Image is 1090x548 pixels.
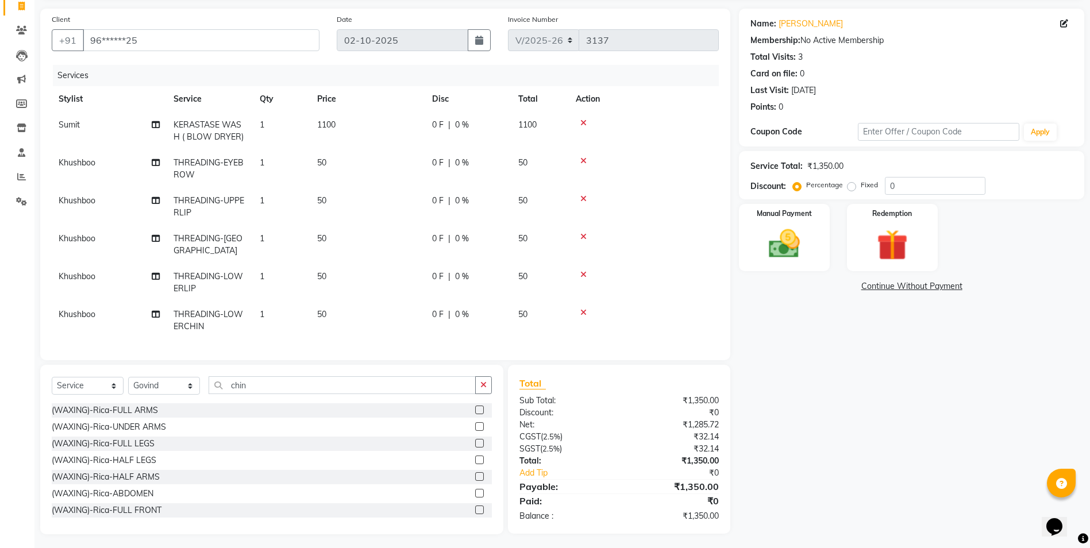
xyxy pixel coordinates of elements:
span: THREADING-UPPERLIP [174,195,244,218]
span: 50 [317,309,326,319]
span: 50 [518,309,527,319]
div: Total Visits: [750,51,796,63]
button: Apply [1024,124,1057,141]
span: 1 [260,119,264,130]
input: Enter Offer / Coupon Code [858,123,1019,141]
span: 1100 [518,119,537,130]
label: Manual Payment [757,209,812,219]
div: Service Total: [750,160,803,172]
th: Price [310,86,425,112]
label: Fixed [861,180,878,190]
span: Khushboo [59,309,95,319]
span: Khushboo [59,195,95,206]
span: 50 [317,233,326,244]
button: +91 [52,29,84,51]
div: ₹0 [619,407,728,419]
th: Disc [425,86,511,112]
span: | [448,195,450,207]
div: ₹1,350.00 [807,160,844,172]
div: ₹1,350.00 [619,480,728,493]
div: Payable: [511,480,619,493]
div: ₹0 [619,494,728,508]
img: _cash.svg [759,226,810,262]
span: THREADING-LOWERCHIN [174,309,243,331]
span: 50 [317,195,326,206]
th: Qty [253,86,310,112]
div: (WAXING)-Rica-FULL ARMS [52,404,158,416]
span: 0 F [432,271,444,283]
span: 0 % [455,119,469,131]
div: 0 [779,101,783,113]
span: 2.5% [543,432,560,441]
span: 50 [317,157,326,168]
div: Net: [511,419,619,431]
span: | [448,233,450,245]
div: Membership: [750,34,800,47]
div: Discount: [750,180,786,192]
span: Sumit [59,119,80,130]
span: CGST [519,431,541,442]
th: Action [569,86,719,112]
span: Khushboo [59,233,95,244]
div: ₹1,350.00 [619,395,728,407]
span: | [448,119,450,131]
div: Name: [750,18,776,30]
label: Invoice Number [508,14,558,25]
span: THREADING-[GEOGRAPHIC_DATA] [174,233,242,256]
img: _gift.svg [867,226,918,264]
span: 1 [260,195,264,206]
span: | [448,157,450,169]
div: 0 [800,68,804,80]
div: (WAXING)-Rica-FULL LEGS [52,438,155,450]
span: 50 [518,195,527,206]
span: 0 % [455,195,469,207]
span: | [448,271,450,283]
div: Discount: [511,407,619,419]
div: Coupon Code [750,126,858,138]
span: 1 [260,233,264,244]
div: ( ) [511,443,619,455]
span: 50 [518,271,527,281]
span: KERASTASE WASH ( BLOW DRYER) [174,119,244,142]
div: ₹1,350.00 [619,510,728,522]
span: 0 F [432,119,444,131]
span: 1100 [317,119,336,130]
a: Continue Without Payment [741,280,1082,292]
div: (WAXING)-Rica-HALF ARMS [52,471,160,483]
span: 0 F [432,157,444,169]
div: (WAXING)-Rica-HALF LEGS [52,454,156,466]
span: 50 [317,271,326,281]
div: ₹1,350.00 [619,455,728,467]
span: 0 % [455,233,469,245]
div: ₹0 [637,467,727,479]
span: 0 % [455,308,469,321]
div: (WAXING)-Rica-FULL FRONT [52,504,161,516]
a: Add Tip [511,467,637,479]
iframe: chat widget [1042,502,1079,537]
span: 1 [260,271,264,281]
div: Points: [750,101,776,113]
th: Stylist [52,86,167,112]
div: Sub Total: [511,395,619,407]
label: Redemption [872,209,912,219]
span: 50 [518,157,527,168]
span: Total [519,377,546,389]
label: Client [52,14,70,25]
div: ₹32.14 [619,443,728,455]
div: ₹32.14 [619,431,728,443]
span: SGST [519,443,540,454]
th: Service [167,86,253,112]
span: 0 F [432,195,444,207]
div: ( ) [511,431,619,443]
span: 0 % [455,271,469,283]
span: 1 [260,309,264,319]
div: Last Visit: [750,84,789,97]
div: No Active Membership [750,34,1073,47]
div: Card on file: [750,68,798,80]
div: [DATE] [791,84,816,97]
span: 50 [518,233,527,244]
div: Services [53,65,727,86]
a: [PERSON_NAME] [779,18,843,30]
span: 2.5% [542,444,560,453]
span: | [448,308,450,321]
